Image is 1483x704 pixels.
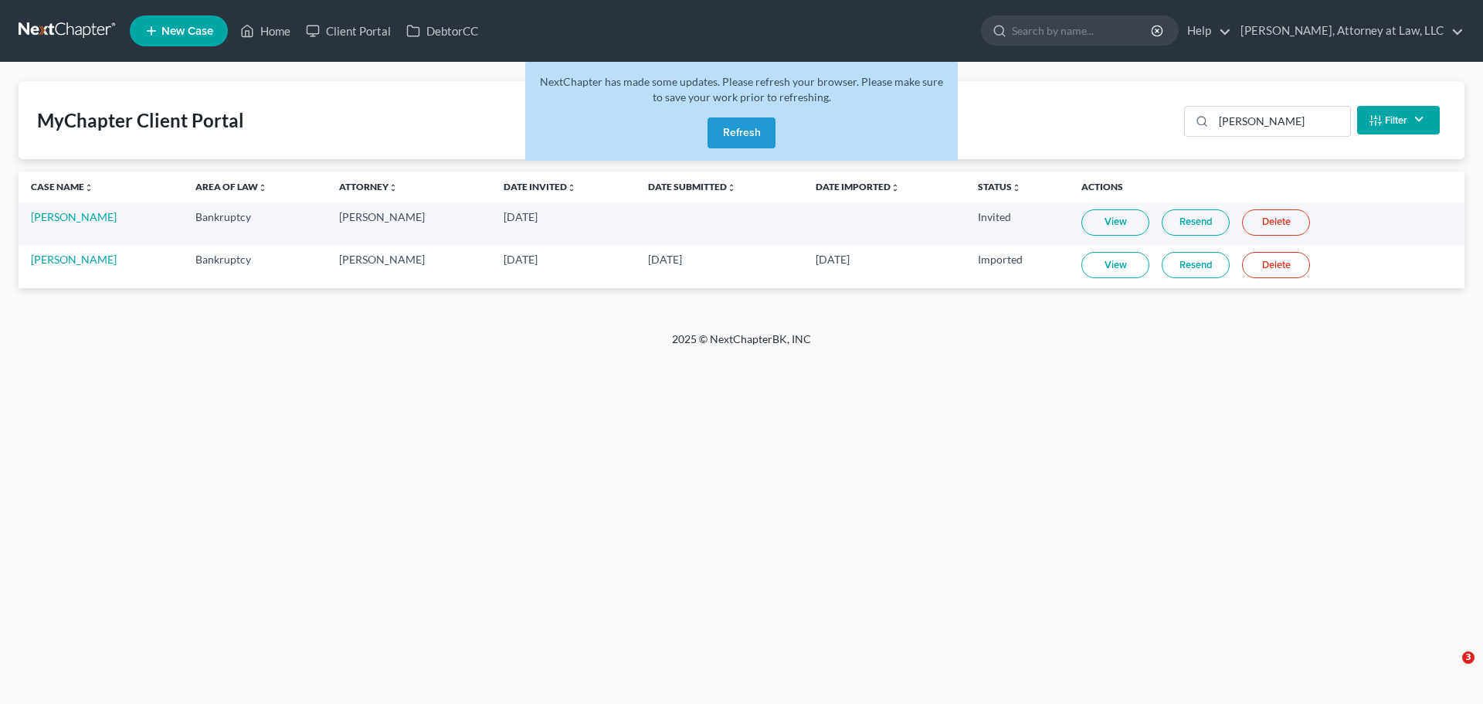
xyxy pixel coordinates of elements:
[1462,651,1475,664] span: 3
[567,183,576,192] i: unfold_more
[1081,252,1149,278] a: View
[965,202,1069,245] td: Invited
[31,181,93,192] a: Case Nameunfold_more
[31,210,117,223] a: [PERSON_NAME]
[298,17,399,45] a: Client Portal
[399,17,486,45] a: DebtorCC
[37,108,244,133] div: MyChapter Client Portal
[1179,17,1231,45] a: Help
[1069,172,1464,202] th: Actions
[258,183,267,192] i: unfold_more
[1162,252,1230,278] a: Resend
[84,183,93,192] i: unfold_more
[1081,209,1149,236] a: View
[1357,106,1440,134] button: Filter
[1430,651,1468,689] iframe: Intercom live chat
[816,181,900,192] a: Date Importedunfold_more
[389,183,398,192] i: unfold_more
[1233,17,1464,45] a: [PERSON_NAME], Attorney at Law, LLC
[183,202,327,245] td: Bankruptcy
[327,245,491,287] td: [PERSON_NAME]
[161,26,213,37] span: New Case
[816,253,850,266] span: [DATE]
[1213,107,1350,136] input: Search...
[965,245,1069,287] td: Imported
[1242,209,1310,236] a: Delete
[1162,209,1230,236] a: Resend
[183,245,327,287] td: Bankruptcy
[504,210,538,223] span: [DATE]
[327,202,491,245] td: [PERSON_NAME]
[339,181,398,192] a: Attorneyunfold_more
[31,253,117,266] a: [PERSON_NAME]
[1012,16,1153,45] input: Search by name...
[648,253,682,266] span: [DATE]
[1242,252,1310,278] a: Delete
[978,181,1021,192] a: Statusunfold_more
[708,117,775,148] button: Refresh
[727,183,736,192] i: unfold_more
[504,181,576,192] a: Date Invitedunfold_more
[232,17,298,45] a: Home
[504,253,538,266] span: [DATE]
[195,181,267,192] a: Area of Lawunfold_more
[1012,183,1021,192] i: unfold_more
[540,75,943,104] span: NextChapter has made some updates. Please refresh your browser. Please make sure to save your wor...
[648,181,736,192] a: Date Submittedunfold_more
[891,183,900,192] i: unfold_more
[301,332,1182,359] div: 2025 © NextChapterBK, INC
